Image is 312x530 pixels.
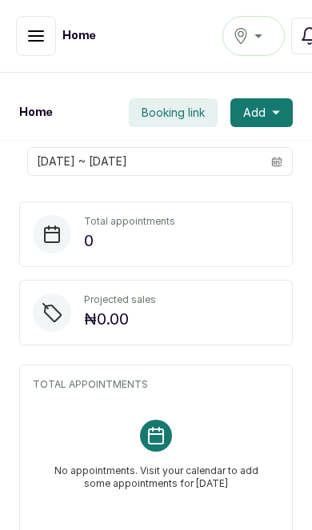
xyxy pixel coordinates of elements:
[243,105,266,121] span: Add
[84,215,175,228] p: Total appointments
[142,105,205,121] span: Booking link
[84,293,156,306] p: Projected sales
[84,228,175,253] p: 0
[33,378,279,391] p: TOTAL APPOINTMENTS
[28,148,262,175] input: Select date
[52,452,260,490] p: No appointments. Visit your calendar to add some appointments for [DATE]
[129,98,218,127] button: Booking link
[230,98,293,127] button: Add
[84,306,156,332] p: ₦0.00
[62,28,96,44] h1: Home
[19,105,53,121] h1: Home
[271,156,282,167] svg: calendar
